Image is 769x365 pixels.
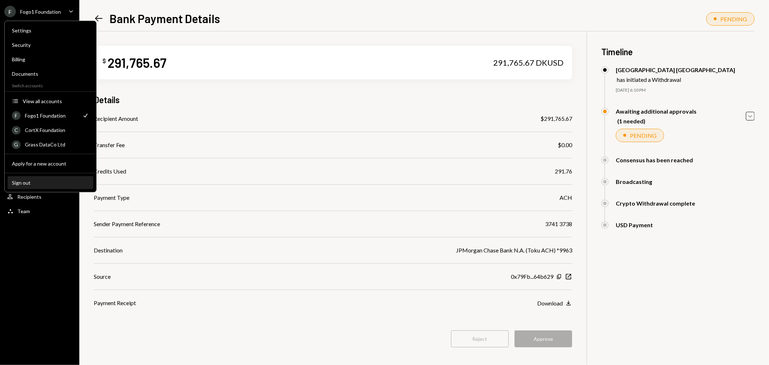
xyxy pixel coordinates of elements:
[8,67,93,80] a: Documents
[94,220,160,228] div: Sender Payment Reference
[8,95,93,108] button: View all accounts
[5,82,96,88] div: Switch accounts
[94,114,138,123] div: Recipient Amount
[12,42,89,48] div: Security
[12,111,21,120] div: F
[545,220,572,228] div: 3741 3738
[23,98,89,104] div: View all accounts
[12,126,21,135] div: C
[720,16,747,22] div: PENDING
[616,221,653,228] div: USD Payment
[616,108,697,115] div: Awaiting additional approvals
[4,6,16,17] div: F
[537,299,572,307] button: Download
[94,167,126,176] div: Credits Used
[94,193,129,202] div: Payment Type
[616,178,652,185] div: Broadcasting
[537,300,563,307] div: Download
[601,46,755,58] h3: Timeline
[110,11,220,26] h1: Bank Payment Details
[94,141,125,149] div: Transfer Fee
[94,246,123,255] div: Destination
[12,56,89,62] div: Billing
[617,118,697,124] div: (1 needed)
[616,157,693,163] div: Consensus has been reached
[94,299,136,307] div: Payment Receipt
[8,176,93,189] button: Sign out
[25,127,89,133] div: CortX Foundation
[560,193,572,202] div: ACH
[12,180,89,186] div: Sign out
[8,38,93,51] a: Security
[616,66,735,73] div: [GEOGRAPHIC_DATA] [GEOGRAPHIC_DATA]
[8,24,93,37] a: Settings
[8,157,93,170] button: Apply for a new account
[17,208,30,214] div: Team
[616,200,695,207] div: Crypto Withdrawal complete
[8,138,93,151] a: GGrass DataCo Ltd
[493,58,564,68] div: 291,765.67 DKUSD
[8,53,93,66] a: Billing
[617,76,735,83] div: has initiated a Withdrawal
[25,141,89,148] div: Grass DataCo Ltd
[17,194,41,200] div: Recipients
[616,87,755,93] div: [DATE] 6:10 PM
[94,272,111,281] div: Source
[540,114,572,123] div: $291,765.67
[4,190,75,203] a: Recipients
[8,123,93,136] a: CCortX Foundation
[25,113,78,119] div: Fogo1 Foundation
[94,94,120,106] h3: Details
[12,140,21,149] div: G
[456,246,572,255] div: JPMorgan Chase Bank N.A. (Toku ACH) *9963
[555,167,572,176] div: 291.76
[630,132,657,139] div: PENDING
[511,272,553,281] div: 0x79Fb...64b629
[12,71,89,77] div: Documents
[12,160,89,167] div: Apply for a new account
[20,9,61,15] div: Fogo1 Foundation
[102,57,106,65] div: $
[4,205,75,217] a: Team
[12,27,89,34] div: Settings
[107,54,167,71] div: 291,765.67
[558,141,572,149] div: $0.00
